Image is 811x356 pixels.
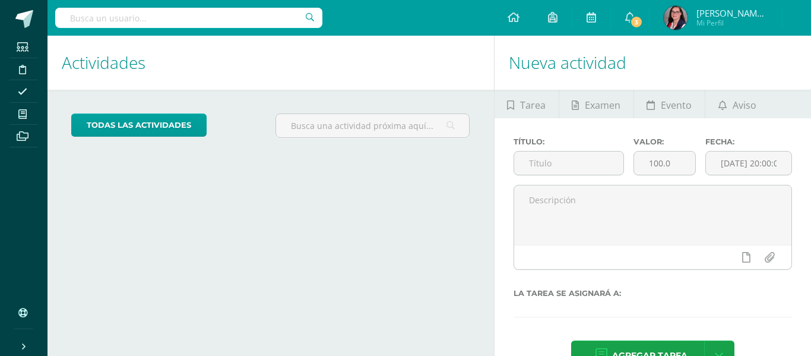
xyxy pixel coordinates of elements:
h1: Actividades [62,36,480,90]
input: Busca una actividad próxima aquí... [276,114,470,137]
input: Fecha de entrega [706,152,791,175]
span: Mi Perfil [696,18,768,28]
span: 3 [630,15,643,29]
h1: Nueva actividad [509,36,797,90]
span: [PERSON_NAME] [PERSON_NAME] [696,7,768,19]
img: 243c1e32f5017151968dd361509f48cd.png [664,6,688,30]
a: Tarea [495,90,559,118]
a: Examen [559,90,633,118]
label: Valor: [633,137,696,146]
label: Fecha: [705,137,792,146]
span: Examen [585,91,620,119]
input: Título [514,152,623,175]
span: Evento [661,91,692,119]
label: La tarea se asignará a: [514,289,793,298]
input: Busca un usuario... [55,8,322,28]
span: Tarea [520,91,546,119]
label: Título: [514,137,624,146]
input: Puntos máximos [634,152,695,175]
a: Evento [634,90,705,118]
a: todas las Actividades [71,114,207,137]
span: Aviso [733,91,756,119]
a: Aviso [705,90,769,118]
